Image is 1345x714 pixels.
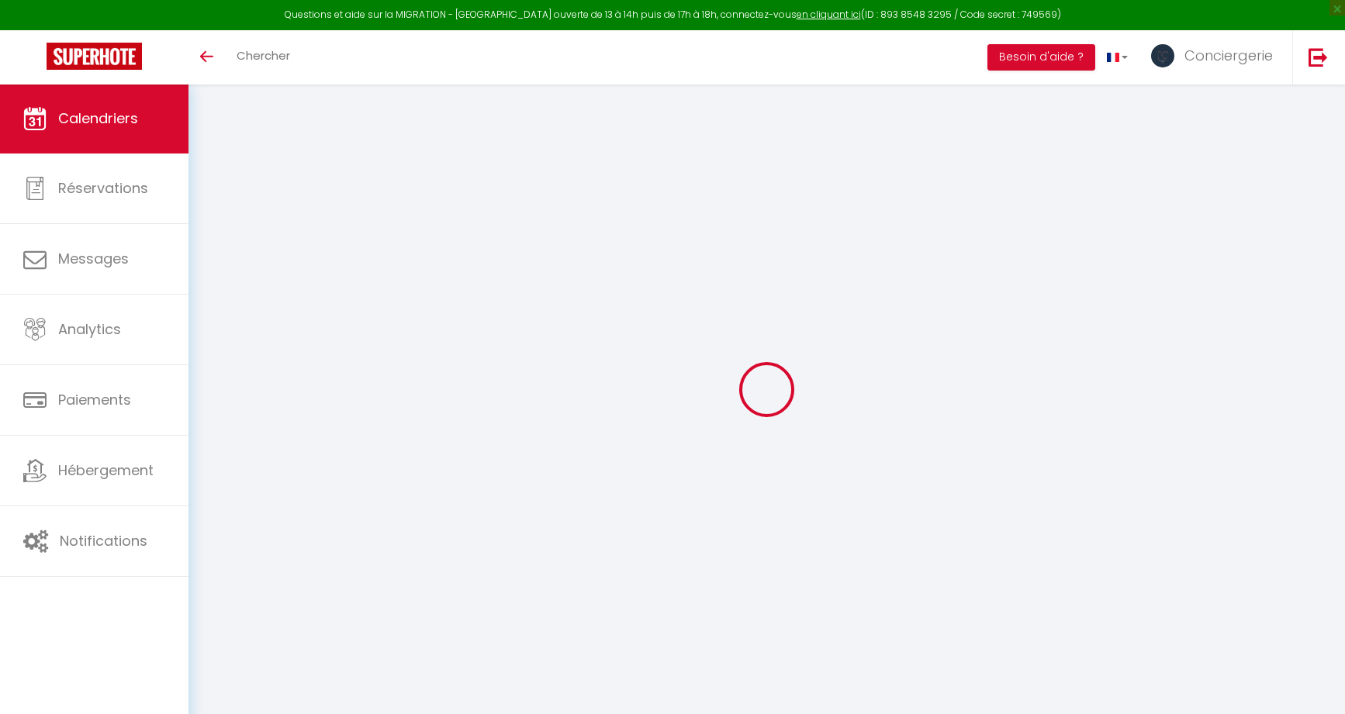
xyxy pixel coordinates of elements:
[58,109,138,128] span: Calendriers
[47,43,142,70] img: Super Booking
[60,531,147,550] span: Notifications
[1309,47,1328,67] img: logout
[58,319,121,339] span: Analytics
[58,460,154,480] span: Hébergement
[58,178,148,198] span: Réservations
[987,44,1095,71] button: Besoin d'aide ?
[1151,44,1174,67] img: ...
[797,8,861,21] a: en cliquant ici
[1184,46,1273,65] span: Conciergerie
[58,249,129,268] span: Messages
[58,390,131,409] span: Paiements
[225,30,302,85] a: Chercher
[1139,30,1292,85] a: ... Conciergerie
[237,47,290,64] span: Chercher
